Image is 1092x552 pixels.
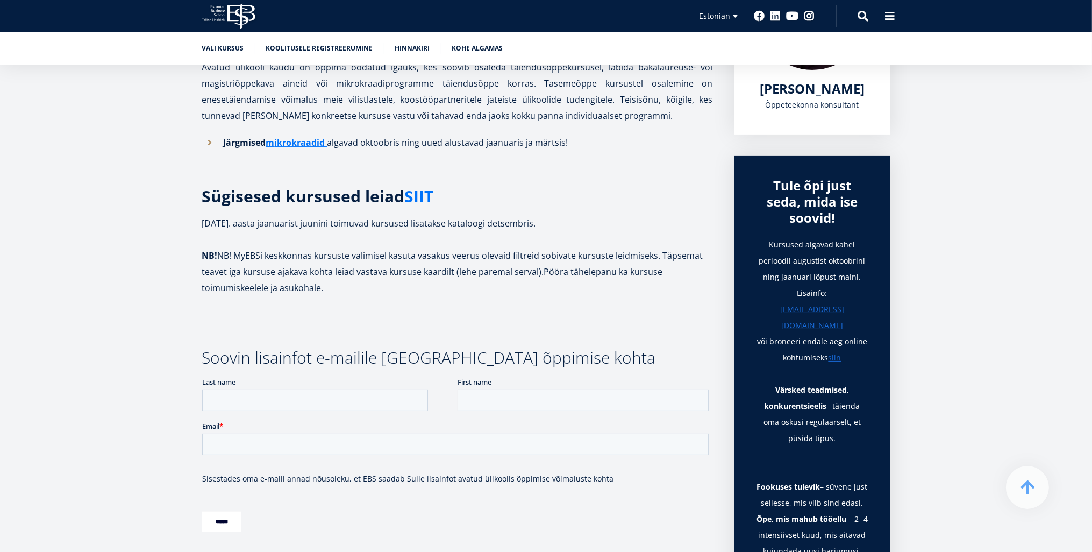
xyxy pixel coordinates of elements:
a: Koolitusele registreerumine [266,43,373,54]
a: [PERSON_NAME] [760,81,865,97]
div: Tule õpi just seda, mida ise soovid! [756,178,869,226]
div: Õppeteekonna konsultant [756,97,869,113]
strong: NB! [202,250,218,261]
a: Facebook [754,11,765,22]
a: siin [829,350,841,366]
iframe: Form 0 [202,377,713,551]
a: Linkedin [770,11,781,22]
a: Instagram [804,11,815,22]
a: Hinnakiri [395,43,430,54]
h1: – süvene just sellesse, mis viib sind edasi. [756,479,869,511]
h1: Kursused algavad kahel perioodil augustist oktoobrini ning jaanuari lõpust maini. Lisainfo: või b... [756,237,869,366]
strong: Õpe, mis mahub tööellu [756,514,846,524]
strong: Sügisesed kursused leiad [202,185,434,207]
p: Avatud ülikooli kaudu on õppima oodatud igaüks, kes soovib osaleda täiendusõppekursusel, läbida b... [202,43,713,124]
a: [EMAIL_ADDRESS][DOMAIN_NAME] [756,301,869,334]
strong: Värsked teadmised, konkurentsieelis [765,385,850,411]
p: – täienda oma oskusi regulaarselt, et püsida tipus. [756,382,869,447]
a: Kohe algamas [452,43,503,54]
a: Vali kursus [202,43,244,54]
a: Youtube [787,11,799,22]
a: m [266,135,275,151]
li: algavad oktoobris ning uued alustavad jaanuaris ja märtsis! [202,135,713,151]
strong: Fookuses tulevik [757,482,820,492]
p: [DATE]. aasta jaanuarist juunini toimuvad kursused lisatakse kataloogi detsembris. NB! MyEBSi kes... [202,215,713,296]
a: SIIT [405,188,434,204]
span: [PERSON_NAME] [760,80,865,97]
strong: Järgmised [224,137,327,148]
a: ikrokraadid [275,135,325,151]
h3: Soovin lisainfot e-mailile [GEOGRAPHIC_DATA] õppimise kohta [202,350,713,366]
